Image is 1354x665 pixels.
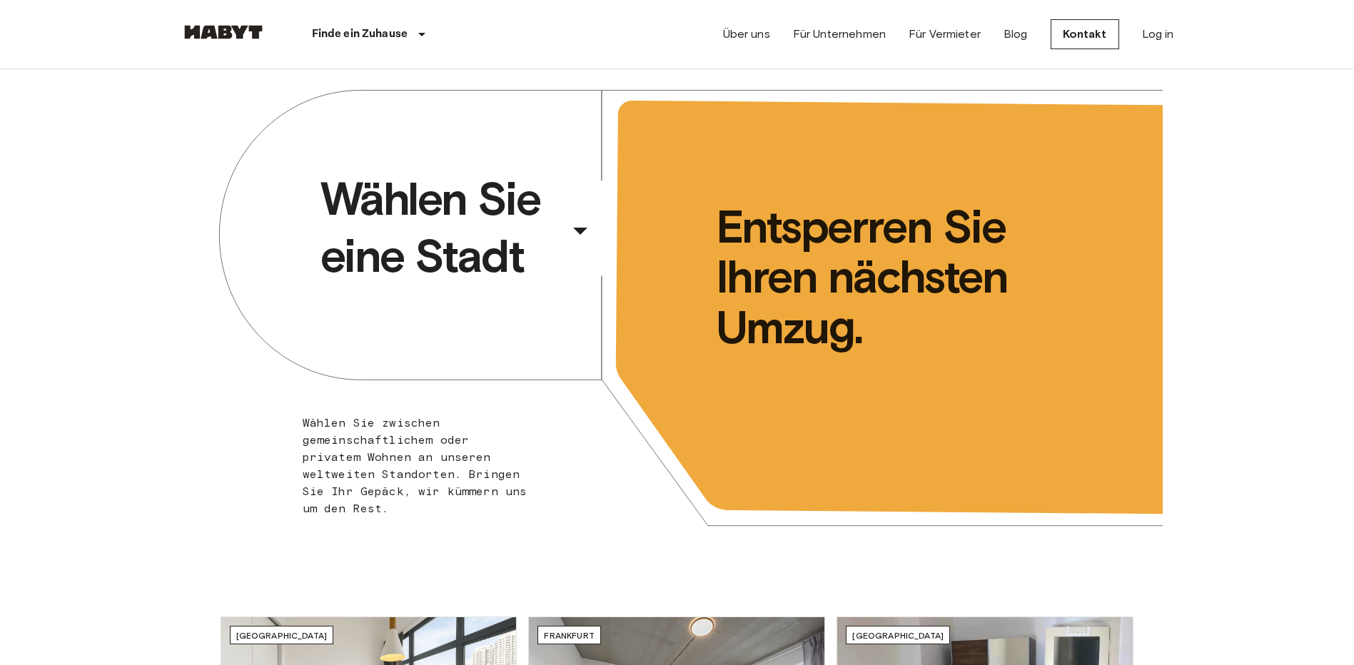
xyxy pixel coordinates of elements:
a: Für Unternehmen [793,26,886,43]
a: Über uns [723,26,770,43]
a: Für Vermieter [909,26,981,43]
span: [GEOGRAPHIC_DATA] [236,630,328,641]
p: Finde ein Zuhause [312,26,408,43]
span: Wählen Sie zwischen gemeinschaftlichem oder privatem Wohnen an unseren weltweiten Standorten. Bri... [303,416,527,515]
span: Entsperren Sie Ihren nächsten Umzug. [716,202,1104,352]
button: Wählen Sie eine Stadt [315,166,603,289]
img: Habyt [181,25,266,39]
span: Wählen Sie eine Stadt [320,171,563,285]
a: Blog [1004,26,1028,43]
span: Frankfurt [544,630,594,641]
span: [GEOGRAPHIC_DATA] [852,630,944,641]
a: Kontakt [1051,19,1119,49]
a: Log in [1142,26,1174,43]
